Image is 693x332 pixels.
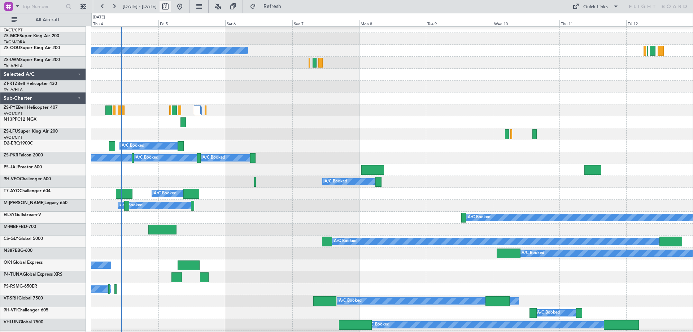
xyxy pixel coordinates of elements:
div: Sat 6 [225,20,292,26]
a: VT-SRHGlobal 7500 [4,296,43,301]
a: M-MBFFBD-700 [4,225,36,229]
a: PS-JAJPraetor 600 [4,165,42,169]
a: ZS-PYEBell Helicopter 407 [4,105,58,110]
div: A/C Booked [324,176,347,187]
button: Quick Links [569,1,622,12]
a: PS-RSMG-650ER [4,284,37,289]
a: ZS-PKRFalcon 2000 [4,153,43,158]
div: A/C Booked [339,296,362,306]
div: A/C Booked [367,319,389,330]
span: N13P [4,117,15,122]
span: ZS-MCE [4,34,19,38]
div: A/C Booked [537,307,560,318]
a: FALA/HLA [4,87,23,92]
span: 9H-VFO [4,177,20,181]
span: [DATE] - [DATE] [123,3,157,10]
a: N387EBG-600 [4,249,32,253]
a: FALA/HLA [4,63,23,69]
div: Quick Links [583,4,608,11]
span: ZS-LWM [4,58,20,62]
div: Wed 10 [493,20,559,26]
span: ZS-PKR [4,153,18,158]
button: All Aircraft [8,14,78,26]
div: A/C Booked [468,212,491,223]
div: [DATE] [93,14,105,21]
span: ZS-PYE [4,105,18,110]
a: 9H-VFOChallenger 600 [4,177,51,181]
span: CS-GLY [4,237,18,241]
a: T7-AYOChallenger 604 [4,189,51,193]
a: D2-ERQ1900C [4,141,33,146]
div: A/C Booked [122,141,144,151]
a: ZS-MCESuper King Air 200 [4,34,59,38]
input: Trip Number [22,1,64,12]
div: A/C Booked [120,200,143,211]
div: Sun 7 [292,20,359,26]
div: A/C Booked [154,188,176,199]
a: EILSYGulfstream-V [4,213,41,217]
span: M-MBFF [4,225,21,229]
div: Fri 5 [158,20,225,26]
span: PS-JAJ [4,165,18,169]
span: ZT-RTZ [4,82,17,86]
span: N387EB [4,249,20,253]
a: FACT/CPT [4,111,22,116]
span: T7-AYO [4,189,19,193]
span: Refresh [257,4,288,9]
button: Refresh [247,1,290,12]
div: Fri 12 [626,20,693,26]
a: FACT/CPT [4,27,22,33]
span: PS-RSM [4,284,19,289]
a: M-[PERSON_NAME]Legacy 650 [4,201,67,205]
a: ZS-ODUSuper King Air 200 [4,46,60,50]
span: 9H-VFI [4,308,17,312]
a: VHLUNGlobal 7500 [4,320,43,324]
div: Mon 8 [359,20,426,26]
a: P4-TUNAGlobal Express XRS [4,272,62,277]
span: VT-SRH [4,296,18,301]
div: A/C Booked [334,236,357,247]
a: ZS-LFUSuper King Air 200 [4,129,58,134]
div: Thu 4 [92,20,158,26]
a: ZS-LWMSuper King Air 200 [4,58,60,62]
div: A/C Booked [136,152,158,163]
a: N13PPC12 NGX [4,117,36,122]
span: EILSY [4,213,15,217]
span: VHLUN [4,320,19,324]
a: CS-GLYGlobal 5000 [4,237,43,241]
div: Thu 11 [559,20,626,26]
a: 9H-VFIChallenger 605 [4,308,48,312]
span: D2-ERQ [4,141,20,146]
span: P4-TUNA [4,272,23,277]
span: All Aircraft [19,17,76,22]
div: Tue 9 [426,20,493,26]
div: A/C Booked [202,152,225,163]
a: ZT-RTZBell Helicopter 430 [4,82,57,86]
span: ZS-ODU [4,46,20,50]
span: M-[PERSON_NAME] [4,201,44,205]
a: OK1Global Express [4,260,43,265]
span: ZS-LFU [4,129,18,134]
span: OK1 [4,260,13,265]
a: FAGM/QRA [4,39,25,45]
div: A/C Booked [522,248,544,259]
a: FACT/CPT [4,135,22,140]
